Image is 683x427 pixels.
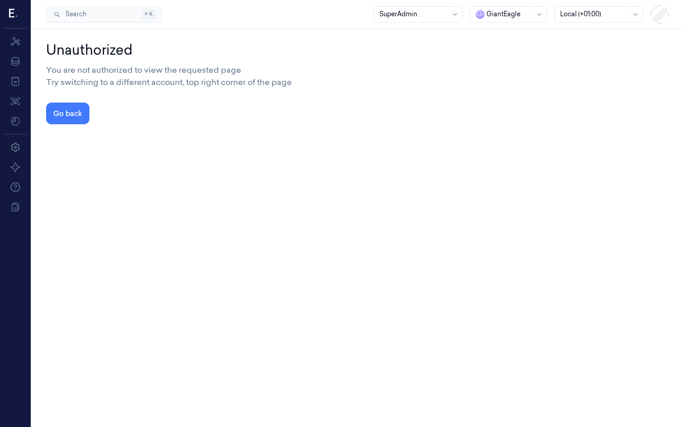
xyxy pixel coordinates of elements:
div: Unauthorized [46,40,669,60]
div: You are not authorized to view the requested page Try switching to a different account, top right... [46,64,669,88]
button: Search⌘K [46,6,162,23]
button: Go back [46,103,89,124]
span: Search [62,9,86,19]
span: G i [476,10,485,19]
